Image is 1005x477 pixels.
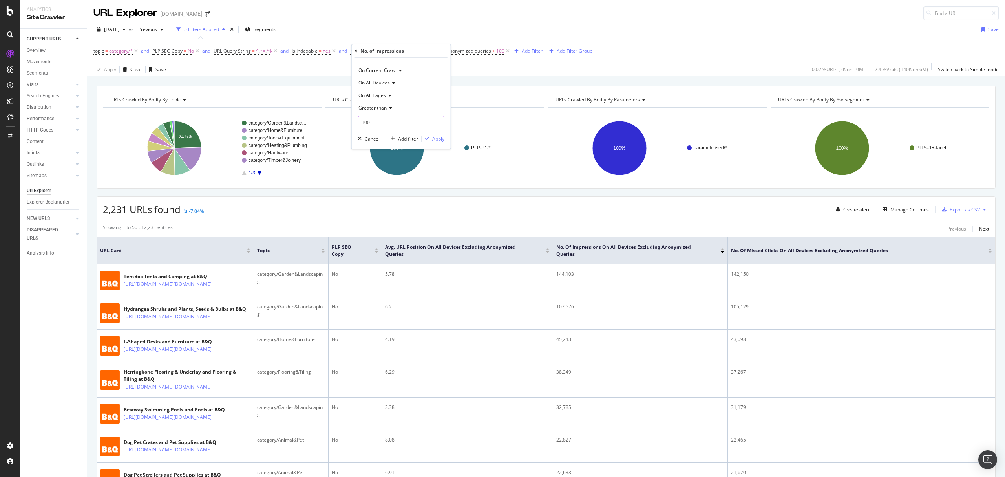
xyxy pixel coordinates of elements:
[978,23,999,36] button: Save
[385,469,550,476] div: 6.91
[124,413,212,421] a: [URL][DOMAIN_NAME][DOMAIN_NAME]
[614,145,626,151] text: 100%
[731,336,992,343] div: 43,093
[120,63,142,76] button: Clear
[833,203,870,216] button: Create alert
[184,48,186,54] span: =
[27,187,81,195] a: Url Explorer
[27,69,48,77] div: Segments
[27,13,80,22] div: SiteCrawler
[358,92,386,99] span: On All Pages
[947,226,966,232] div: Previous
[27,160,44,169] div: Outlinks
[979,224,989,233] button: Next
[879,205,929,214] button: Manage Columns
[124,306,246,313] div: Hydrangea Shrubs and Plants, Seeds & Bulbs at B&Q
[358,79,390,86] span: On All Devices
[27,58,51,66] div: Movements
[109,46,133,57] span: category/*
[385,303,550,310] div: 6.2
[93,63,116,76] button: Apply
[257,469,325,476] div: category/Animal&Pet
[103,114,320,182] svg: A chart.
[242,23,279,36] button: Segments
[249,128,303,133] text: category/Home&Furniture
[555,96,640,103] span: URLs Crawled By Botify By parameters
[27,35,61,43] div: CURRENT URLS
[332,303,378,310] div: No
[257,271,325,285] div: category/Garden&Landscaping
[249,143,307,148] text: category/Heating&Plumbing
[557,48,592,54] div: Add Filter Group
[27,103,73,112] a: Distribution
[385,271,550,278] div: 5.78
[257,336,325,343] div: category/Home&Furniture
[152,48,183,54] span: PLP SEO Copy
[385,404,550,411] div: 3.38
[556,244,709,258] span: No. of Impressions On All Devices excluding anonymized queries
[93,23,129,36] button: [DATE]
[27,198,81,206] a: Explorer Bookmarks
[100,437,120,456] img: main image
[27,103,51,112] div: Distribution
[771,114,987,182] svg: A chart.
[27,187,51,195] div: Url Explorer
[387,135,418,143] button: Add filter
[978,450,997,469] div: Open Intercom Messenger
[249,158,301,163] text: category/Timber&Joinery
[27,126,73,134] a: HTTP Codes
[391,145,403,151] text: 100%
[104,66,116,73] div: Apply
[939,203,980,216] button: Export as CSV
[935,63,999,76] button: Switch back to Simple mode
[27,172,73,180] a: Sitemaps
[812,66,865,73] div: 0.02 % URLs ( 2K on 10M )
[875,66,928,73] div: 2.4 % Visits ( 140K on 6M )
[350,48,491,54] span: No. of Impressions On All Devices excluding anonymized queries
[27,69,81,77] a: Segments
[731,437,992,444] div: 22,465
[365,136,380,142] div: Cancel
[202,47,210,55] button: and
[731,303,992,310] div: 105,129
[27,35,73,43] a: CURRENT URLS
[254,26,276,33] span: Segments
[385,437,550,444] div: 8.08
[923,6,999,20] input: Find a URL
[548,114,765,182] svg: A chart.
[124,439,246,446] div: Dog Pet Crates and Pet Supplies at B&Q
[339,47,347,55] button: and
[104,26,119,33] span: 2025 Jul. 10th
[27,172,47,180] div: Sitemaps
[257,303,325,317] div: category/Garden&Landscaping
[257,369,325,376] div: category/Flooring&Tiling
[27,81,38,89] div: Visits
[731,404,992,411] div: 31,179
[27,138,44,146] div: Content
[332,404,378,411] div: No
[189,208,204,215] div: -7.04%
[252,48,255,54] span: =
[27,160,73,169] a: Outlinks
[422,135,444,143] button: Apply
[214,48,251,54] span: URL Query String
[731,271,992,278] div: 142,150
[492,48,495,54] span: >
[777,94,982,106] h4: URLs Crawled By Botify By sw_segment
[100,404,120,424] img: main image
[27,138,81,146] a: Content
[257,404,325,418] div: category/Garden&Landscaping
[325,114,542,182] svg: A chart.
[554,94,760,106] h4: URLs Crawled By Botify By parameters
[141,48,149,54] div: and
[124,280,212,288] a: [URL][DOMAIN_NAME][DOMAIN_NAME]
[184,26,219,33] div: 5 Filters Applied
[103,224,173,233] div: Showing 1 to 50 of 2,231 entries
[385,336,550,343] div: 4.19
[398,136,418,142] div: Add filter
[27,92,73,100] a: Search Engines
[358,67,397,73] span: On Current Crawl
[556,437,724,444] div: 22,827
[385,244,534,258] span: Avg. URL Position On All Devices excluding anonymized queries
